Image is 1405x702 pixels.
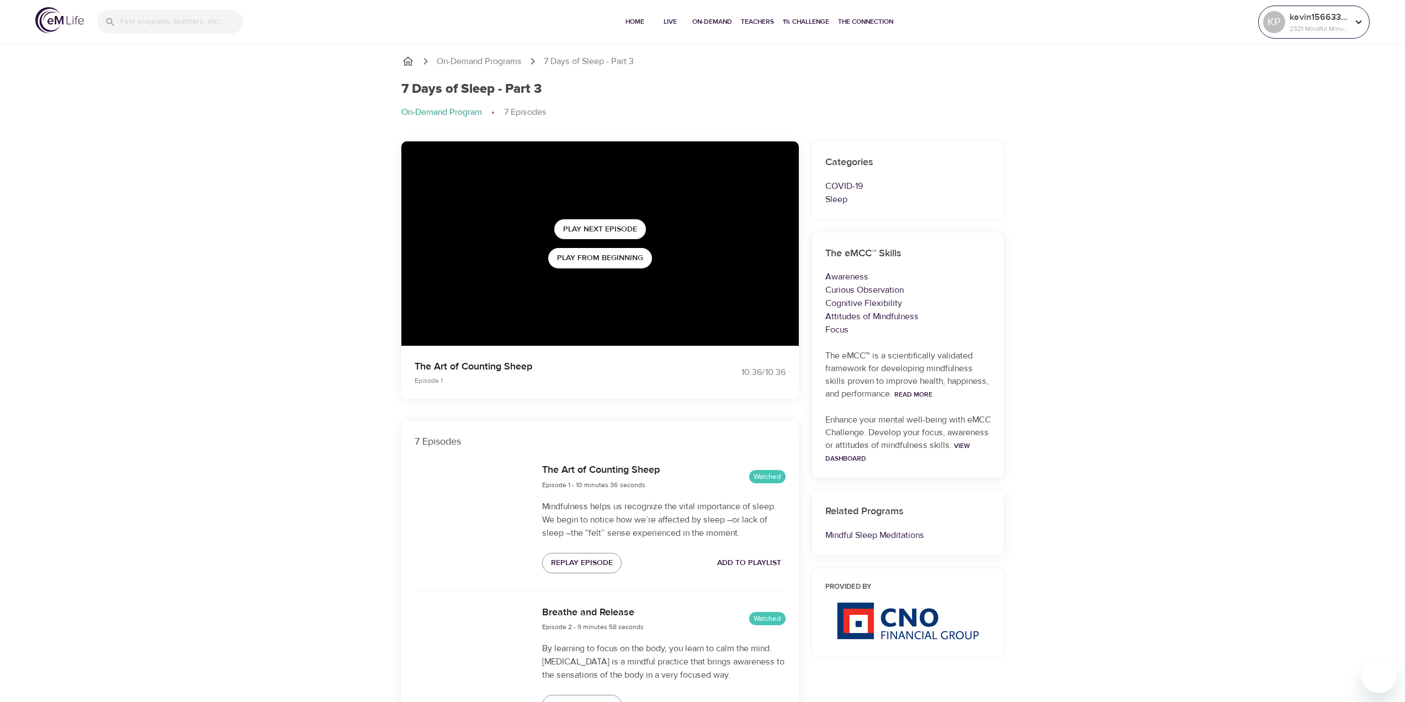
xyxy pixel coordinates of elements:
h1: 7 Days of Sleep - Part 3 [401,81,542,97]
span: Live [657,16,683,28]
p: Sleep [825,193,991,206]
span: Home [622,16,648,28]
span: The Connection [838,16,893,28]
h6: Related Programs [825,504,991,520]
p: The eMCC™ is a scientifically validated framework for developing mindfulness skills proven to imp... [825,350,991,400]
p: Enhance your mental well-being with eMCC Challenge. Develop your focus, awareness or attitudes of... [825,414,991,465]
p: Mindfulness helps us recognize the vital importance of sleep. We begin to notice how we’re affect... [542,500,785,540]
a: Mindful Sleep Meditations [825,530,924,541]
h6: Categories [825,155,991,171]
span: Watched [749,472,786,482]
span: 1% Challenge [783,16,829,28]
iframe: Button to launch messaging window [1361,658,1396,693]
button: Add to Playlist [713,553,786,573]
span: Watched [749,614,786,624]
p: COVID-19 [825,180,991,193]
p: 7 Episodes [504,106,547,119]
h6: The eMCC™ Skills [825,246,991,262]
div: 10:36 / 10:36 [703,366,786,379]
p: Awareness [825,270,991,283]
p: Attitudes of Mindfulness [825,310,991,323]
p: By learning to focus on the body, you learn to calm the mind. [MEDICAL_DATA] is a mindful practic... [542,642,785,682]
span: On-Demand [692,16,732,28]
h6: The Art of Counting Sheep [542,462,660,478]
span: Play Next Episode [563,223,637,236]
p: The Art of Counting Sheep [415,359,690,374]
p: 7 Days of Sleep - Part 3 [544,55,634,68]
p: Focus [825,323,991,336]
h6: Breathe and Release [542,605,644,621]
input: Find programs, teachers, etc... [120,10,243,34]
img: CNO%20logo.png [836,602,979,640]
p: Cognitive Flexibility [825,297,991,310]
span: Replay Episode [551,556,613,570]
span: Play from beginning [557,251,643,265]
h6: Provided by [825,582,991,593]
nav: breadcrumb [401,106,1004,119]
p: On-Demand Program [401,106,482,119]
p: 2321 Mindful Minutes [1290,24,1348,34]
p: kevin1566334393 [1290,10,1348,24]
nav: breadcrumb [401,55,1004,68]
span: Teachers [741,16,774,28]
button: Play from beginning [548,248,652,268]
a: On-Demand Programs [437,55,522,68]
button: Play Next Episode [554,219,646,240]
button: Replay Episode [542,553,622,573]
span: Episode 1 - 10 minutes 36 seconds [542,481,645,489]
p: Curious Observation [825,283,991,297]
p: 7 Episodes [415,434,786,449]
a: View Dashboard [825,441,970,463]
p: Episode 1 [415,376,690,386]
div: KP [1263,11,1285,33]
span: Add to Playlist [717,556,781,570]
img: logo [35,7,84,33]
span: Episode 2 - 9 minutes 58 seconds [542,622,644,631]
a: Read More [894,390,932,399]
